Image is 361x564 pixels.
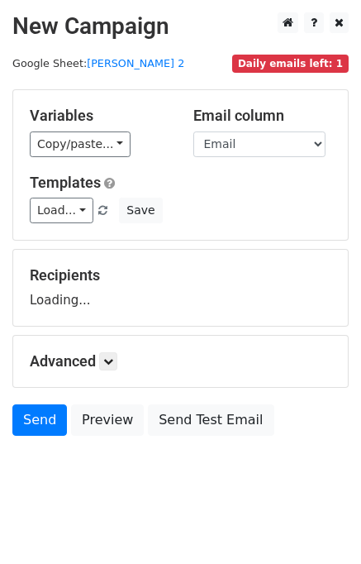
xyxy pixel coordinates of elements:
a: Copy/paste... [30,131,131,157]
div: Loading... [30,266,331,309]
button: Save [119,198,162,223]
span: Daily emails left: 1 [232,55,349,73]
h5: Email column [193,107,332,125]
small: Google Sheet: [12,57,184,69]
a: Templates [30,174,101,191]
a: Daily emails left: 1 [232,57,349,69]
h5: Advanced [30,352,331,370]
h5: Recipients [30,266,331,284]
h2: New Campaign [12,12,349,41]
a: Load... [30,198,93,223]
h5: Variables [30,107,169,125]
a: Send Test Email [148,404,273,436]
a: Preview [71,404,144,436]
a: [PERSON_NAME] 2 [87,57,184,69]
a: Send [12,404,67,436]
